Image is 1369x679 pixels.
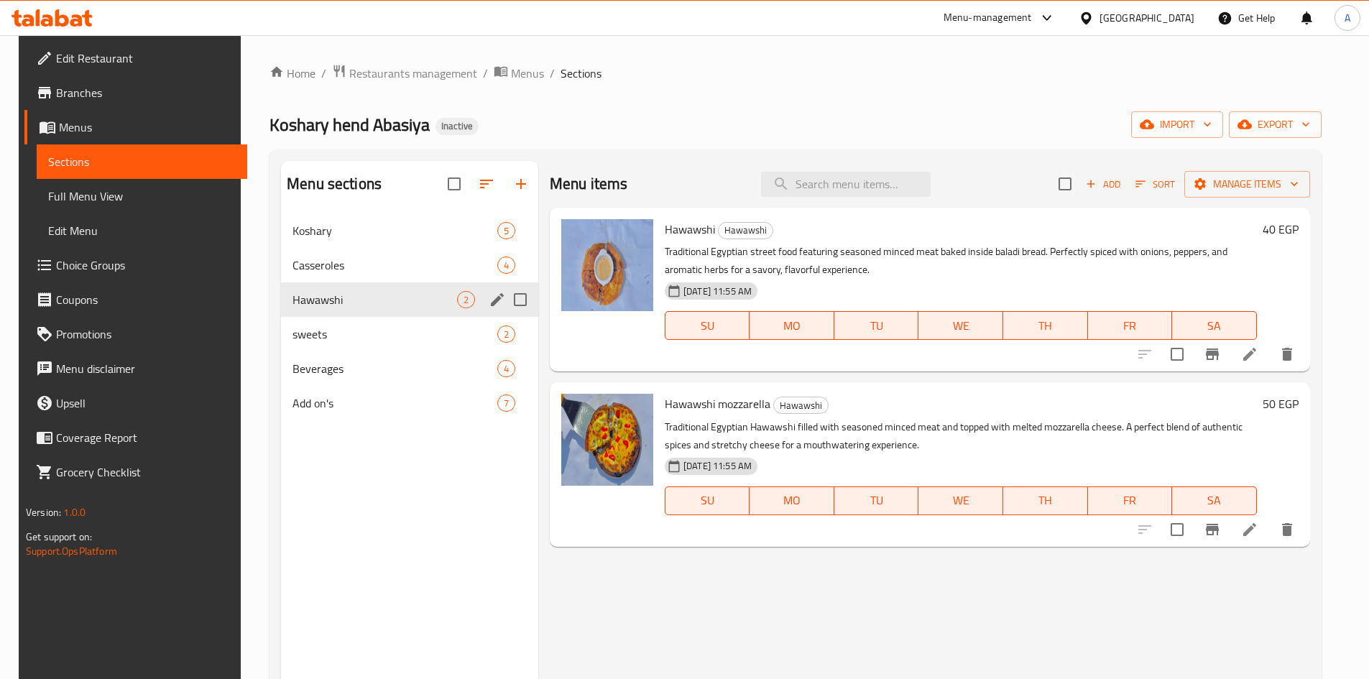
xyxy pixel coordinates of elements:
span: TH [1009,490,1082,511]
span: Edit Menu [48,222,236,239]
span: Sections [561,65,601,82]
div: [GEOGRAPHIC_DATA] [1100,10,1194,26]
div: Beverages4 [281,351,538,386]
span: SA [1178,490,1251,511]
a: Branches [24,75,247,110]
button: Branch-specific-item [1195,337,1230,371]
span: 4 [498,362,515,376]
span: Branches [56,84,236,101]
button: delete [1270,512,1304,547]
span: MO [755,490,829,511]
h2: Menu items [550,173,628,195]
span: Hawawshi [665,218,715,240]
button: Add section [504,167,538,201]
div: items [497,394,515,412]
span: 2 [458,293,474,307]
span: Hawawshi mozzarella [665,393,770,415]
span: Select to update [1162,339,1192,369]
span: Inactive [435,120,479,132]
span: Promotions [56,325,236,343]
li: / [321,65,326,82]
span: Add item [1080,173,1126,195]
div: items [497,360,515,377]
span: MO [755,315,829,336]
span: SU [671,315,744,336]
span: import [1143,116,1212,134]
span: 2 [498,328,515,341]
span: Version: [26,503,61,522]
span: Hawawshi [719,222,773,239]
button: MO [750,486,834,515]
span: [DATE] 11:55 AM [678,459,757,473]
span: Sort [1135,176,1175,193]
a: Edit Menu [37,213,247,248]
button: TH [1003,486,1088,515]
button: TU [834,486,919,515]
nav: Menu sections [281,208,538,426]
div: items [457,291,475,308]
span: Choice Groups [56,257,236,274]
div: items [497,325,515,343]
span: Sort sections [469,167,504,201]
span: Koshary hend Abasiya [269,108,430,141]
span: export [1240,116,1310,134]
a: Restaurants management [332,64,477,83]
span: Casseroles [292,257,497,274]
li: / [550,65,555,82]
img: Hawawshi mozzarella [561,394,653,486]
span: 4 [498,259,515,272]
div: sweets2 [281,317,538,351]
span: sweets [292,325,497,343]
button: export [1229,111,1322,138]
div: Casseroles4 [281,248,538,282]
span: TU [840,315,913,336]
span: SA [1178,315,1251,336]
button: edit [487,289,508,310]
span: Manage items [1196,175,1299,193]
p: Traditional Egyptian Hawawshi filled with seasoned minced meat and topped with melted mozzarella ... [665,418,1257,454]
span: FR [1094,315,1167,336]
button: FR [1088,486,1173,515]
span: Grocery Checklist [56,463,236,481]
div: Hawawshi [773,397,829,414]
img: Hawawshi [561,219,653,311]
span: Edit Restaurant [56,50,236,67]
span: 7 [498,397,515,410]
a: Full Menu View [37,179,247,213]
div: Koshary [292,222,497,239]
a: Home [269,65,315,82]
a: Menus [494,64,544,83]
div: Hawawshi2edit [281,282,538,317]
span: TU [840,490,913,511]
span: 5 [498,224,515,238]
span: 1.0.0 [64,503,86,522]
h6: 50 EGP [1263,394,1299,414]
h2: Menu sections [287,173,382,195]
button: FR [1088,311,1173,340]
a: Coupons [24,282,247,317]
span: A [1345,10,1350,26]
div: Add on's7 [281,386,538,420]
span: FR [1094,490,1167,511]
a: Edit menu item [1241,521,1258,538]
span: Hawawshi [292,291,457,308]
a: Menu disclaimer [24,351,247,386]
span: Upsell [56,394,236,412]
p: Traditional Egyptian street food featuring seasoned minced meat baked inside baladi bread. Perfec... [665,243,1257,279]
span: TH [1009,315,1082,336]
a: Menus [24,110,247,144]
nav: breadcrumb [269,64,1321,83]
div: Menu-management [944,9,1032,27]
button: Add [1080,173,1126,195]
button: SA [1172,311,1257,340]
span: Restaurants management [349,65,477,82]
span: Select section [1050,169,1080,199]
span: Sort items [1126,173,1184,195]
span: Beverages [292,360,497,377]
span: Add on's [292,394,497,412]
span: Select all sections [439,169,469,199]
button: WE [918,311,1003,340]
